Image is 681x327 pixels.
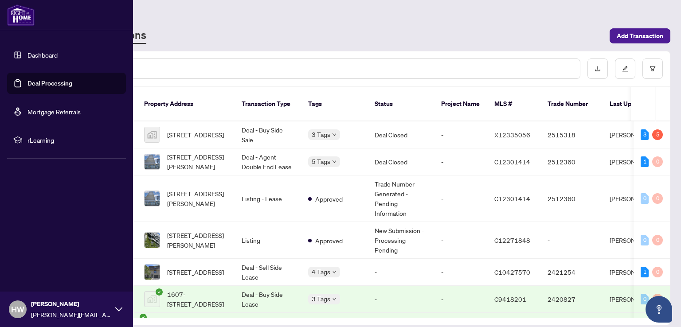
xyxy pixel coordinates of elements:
[235,259,301,286] td: Deal - Sell Side Lease
[145,265,160,280] img: thumbnail-img
[31,310,111,319] span: [PERSON_NAME][EMAIL_ADDRESS][PERSON_NAME][PERSON_NAME][DOMAIN_NAME]
[540,259,603,286] td: 2421254
[652,235,663,245] div: 0
[641,267,649,277] div: 1
[301,87,368,121] th: Tags
[27,135,120,145] span: rLearning
[368,286,434,313] td: -
[167,267,224,277] span: [STREET_ADDRESS]
[167,130,224,140] span: [STREET_ADDRESS]
[167,152,227,171] span: [STREET_ADDRESS][PERSON_NAME]
[140,314,147,321] span: check-circle
[494,236,530,244] span: C12271848
[434,175,487,222] td: -
[540,87,603,121] th: Trade Number
[646,296,672,323] button: Open asap
[603,87,669,121] th: Last Updated By
[641,156,649,167] div: 1
[368,175,434,222] td: Trade Number Generated - Pending Information
[137,87,235,121] th: Property Address
[332,132,337,137] span: down
[610,28,670,43] button: Add Transaction
[615,58,635,79] button: edit
[315,236,343,245] span: Approved
[145,154,160,169] img: thumbnail-img
[145,233,160,248] img: thumbnail-img
[652,193,663,204] div: 0
[235,121,301,148] td: Deal - Buy Side Sale
[494,131,530,139] span: X12335056
[540,286,603,313] td: 2420827
[368,148,434,175] td: Deal Closed
[332,160,337,164] span: down
[652,294,663,304] div: 0
[494,195,530,202] span: C12301414
[167,189,227,208] span: [STREET_ADDRESS][PERSON_NAME]
[494,268,530,276] span: C10427570
[641,294,649,304] div: 0
[617,29,663,43] span: Add Transaction
[641,235,649,245] div: 0
[434,286,487,313] td: -
[235,286,301,313] td: Deal - Buy Side Lease
[622,66,628,72] span: edit
[641,129,649,140] div: 3
[312,156,330,167] span: 5 Tags
[540,175,603,222] td: 2512360
[652,267,663,277] div: 0
[603,175,669,222] td: [PERSON_NAME]
[145,191,160,206] img: thumbnail-img
[652,129,663,140] div: 5
[540,222,603,259] td: -
[315,194,343,204] span: Approved
[235,222,301,259] td: Listing
[235,148,301,175] td: Deal - Agent Double End Lease
[641,193,649,204] div: 0
[145,292,160,307] img: thumbnail-img
[368,222,434,259] td: New Submission - Processing Pending
[312,294,330,304] span: 3 Tags
[235,175,301,222] td: Listing - Lease
[603,148,669,175] td: [PERSON_NAME]
[332,270,337,274] span: down
[603,222,669,259] td: [PERSON_NAME]
[650,66,656,72] span: filter
[595,66,601,72] span: download
[434,121,487,148] td: -
[145,127,160,142] img: thumbnail-img
[312,267,330,277] span: 4 Tags
[332,297,337,301] span: down
[368,121,434,148] td: Deal Closed
[235,87,301,121] th: Transaction Type
[167,230,227,250] span: [STREET_ADDRESS][PERSON_NAME]
[7,4,35,26] img: logo
[434,148,487,175] td: -
[603,286,669,313] td: [PERSON_NAME]
[434,222,487,259] td: -
[156,288,163,296] span: check-circle
[31,299,111,309] span: [PERSON_NAME]
[434,87,487,121] th: Project Name
[11,303,24,315] span: HW
[587,58,608,79] button: download
[652,156,663,167] div: 0
[642,58,663,79] button: filter
[494,158,530,166] span: C12301414
[603,259,669,286] td: [PERSON_NAME]
[540,148,603,175] td: 2512360
[494,295,526,303] span: C9418201
[27,79,72,87] a: Deal Processing
[540,121,603,148] td: 2515318
[368,259,434,286] td: -
[603,121,669,148] td: [PERSON_NAME]
[167,289,227,309] span: 1607-[STREET_ADDRESS]
[434,259,487,286] td: -
[312,129,330,140] span: 3 Tags
[27,108,81,116] a: Mortgage Referrals
[27,51,58,59] a: Dashboard
[368,87,434,121] th: Status
[487,87,540,121] th: MLS #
